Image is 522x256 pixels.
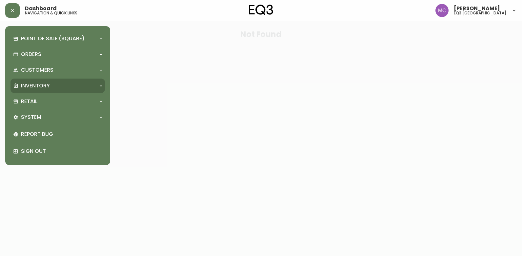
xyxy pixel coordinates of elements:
div: Report Bug [10,126,105,143]
div: System [10,110,105,124]
p: System [21,114,41,121]
div: Inventory [10,79,105,93]
p: Retail [21,98,37,105]
h5: eq3 [GEOGRAPHIC_DATA] [454,11,506,15]
div: Sign Out [10,143,105,160]
p: Point of Sale (Square) [21,35,85,42]
div: Orders [10,47,105,62]
p: Customers [21,66,53,74]
img: 6dbdb61c5655a9a555815750a11666cc [435,4,449,17]
p: Orders [21,51,41,58]
p: Inventory [21,82,50,89]
img: logo [249,5,273,15]
div: Point of Sale (Square) [10,31,105,46]
span: [PERSON_NAME] [454,6,500,11]
p: Report Bug [21,131,102,138]
h5: navigation & quick links [25,11,77,15]
div: Retail [10,94,105,109]
div: Customers [10,63,105,77]
span: Dashboard [25,6,57,11]
p: Sign Out [21,148,102,155]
